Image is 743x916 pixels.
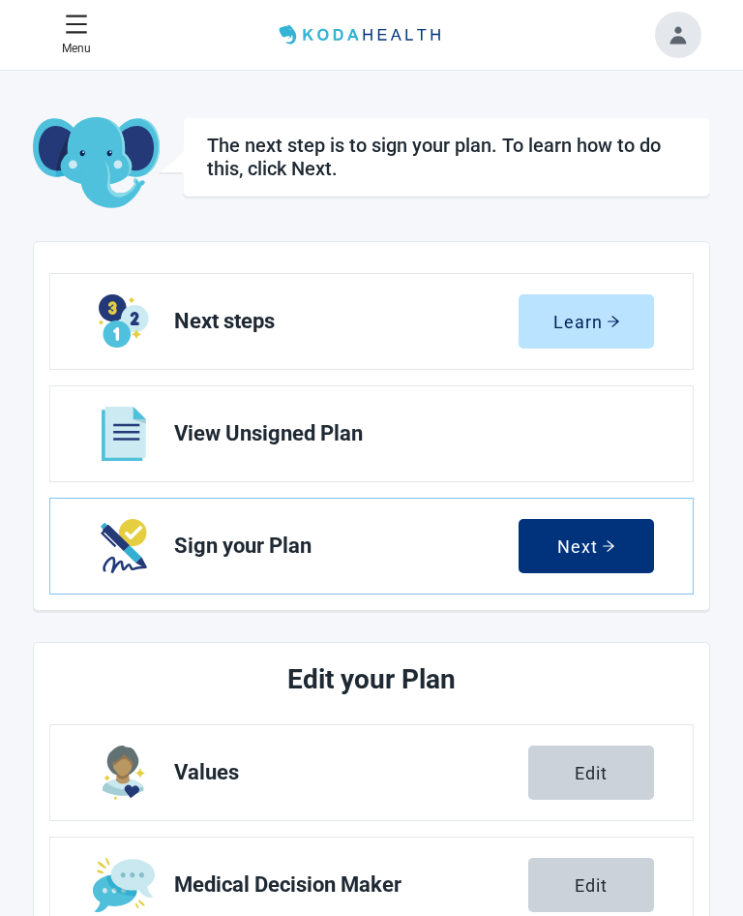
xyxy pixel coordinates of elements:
[174,422,639,445] span: View Unsigned Plan
[174,873,528,897] span: Medical Decision Maker
[528,858,654,912] button: Edit
[519,519,654,573] button: Nextarrow-right
[607,315,620,328] span: arrow-right
[207,134,686,180] h1: The next step is to sign your plan. To learn how to do this, click Next.
[655,12,701,58] button: Toggle account menu
[54,5,99,66] button: Close Menu
[602,539,615,553] span: arrow-right
[50,386,693,481] a: View View Unsigned Plan section
[50,274,693,369] a: Learn Next steps section
[50,499,693,594] a: Next Sign your Plan section
[272,19,452,50] img: Koda Health
[553,312,620,331] div: Learn
[174,310,519,333] span: Next steps
[122,658,621,701] h2: Edit your Plan
[50,725,693,820] a: Edit Values section
[174,534,519,558] span: Sign your Plan
[519,294,654,349] button: Learnarrow-right
[174,761,528,784] span: Values
[575,875,608,895] div: Edit
[62,40,91,58] p: Menu
[557,536,615,556] div: Next
[528,746,654,800] button: Edit
[575,763,608,782] div: Edit
[33,117,160,210] img: Koda Elephant
[65,13,88,36] span: menu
